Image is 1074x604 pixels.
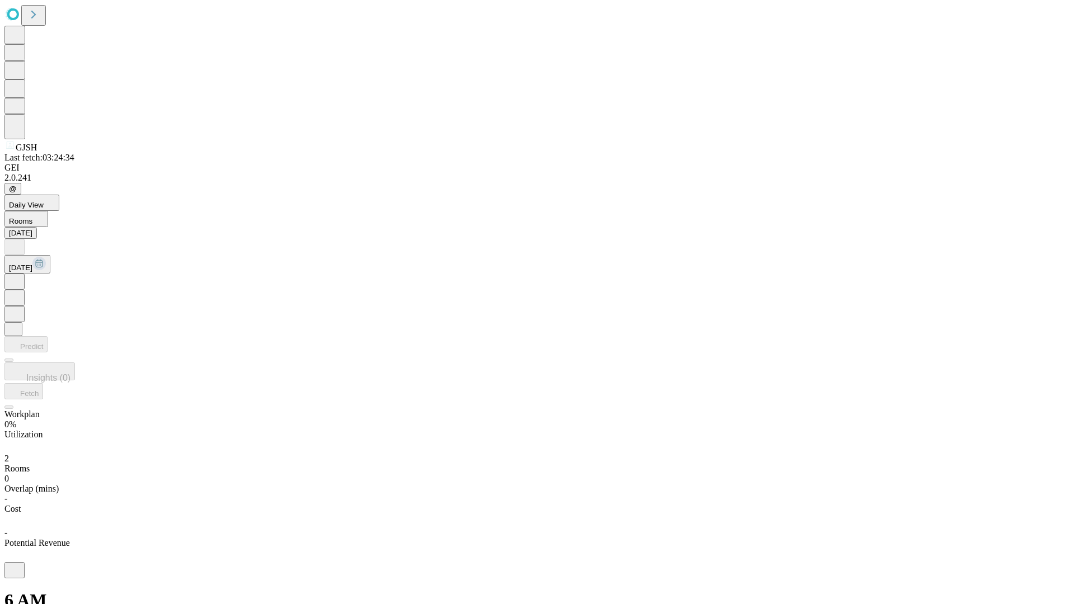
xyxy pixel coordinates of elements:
span: @ [9,185,17,193]
button: Insights (0) [4,362,75,380]
span: - [4,494,7,503]
span: Rooms [9,217,32,225]
span: Last fetch: 03:24:34 [4,153,74,162]
button: Fetch [4,383,43,399]
span: Daily View [9,201,44,209]
span: - [4,528,7,537]
button: Predict [4,336,48,352]
button: [DATE] [4,255,50,273]
span: 2 [4,454,9,463]
button: @ [4,183,21,195]
span: 0% [4,419,16,429]
span: Insights (0) [26,373,70,383]
span: Overlap (mins) [4,484,59,493]
span: Potential Revenue [4,538,70,548]
span: Utilization [4,430,43,439]
span: 0 [4,474,9,483]
button: [DATE] [4,227,37,239]
button: Rooms [4,211,48,227]
span: Rooms [4,464,30,473]
span: [DATE] [9,263,32,272]
div: 2.0.241 [4,173,1070,183]
span: GJSH [16,143,37,152]
span: Cost [4,504,21,513]
button: Daily View [4,195,59,211]
span: Workplan [4,409,40,419]
div: GEI [4,163,1070,173]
